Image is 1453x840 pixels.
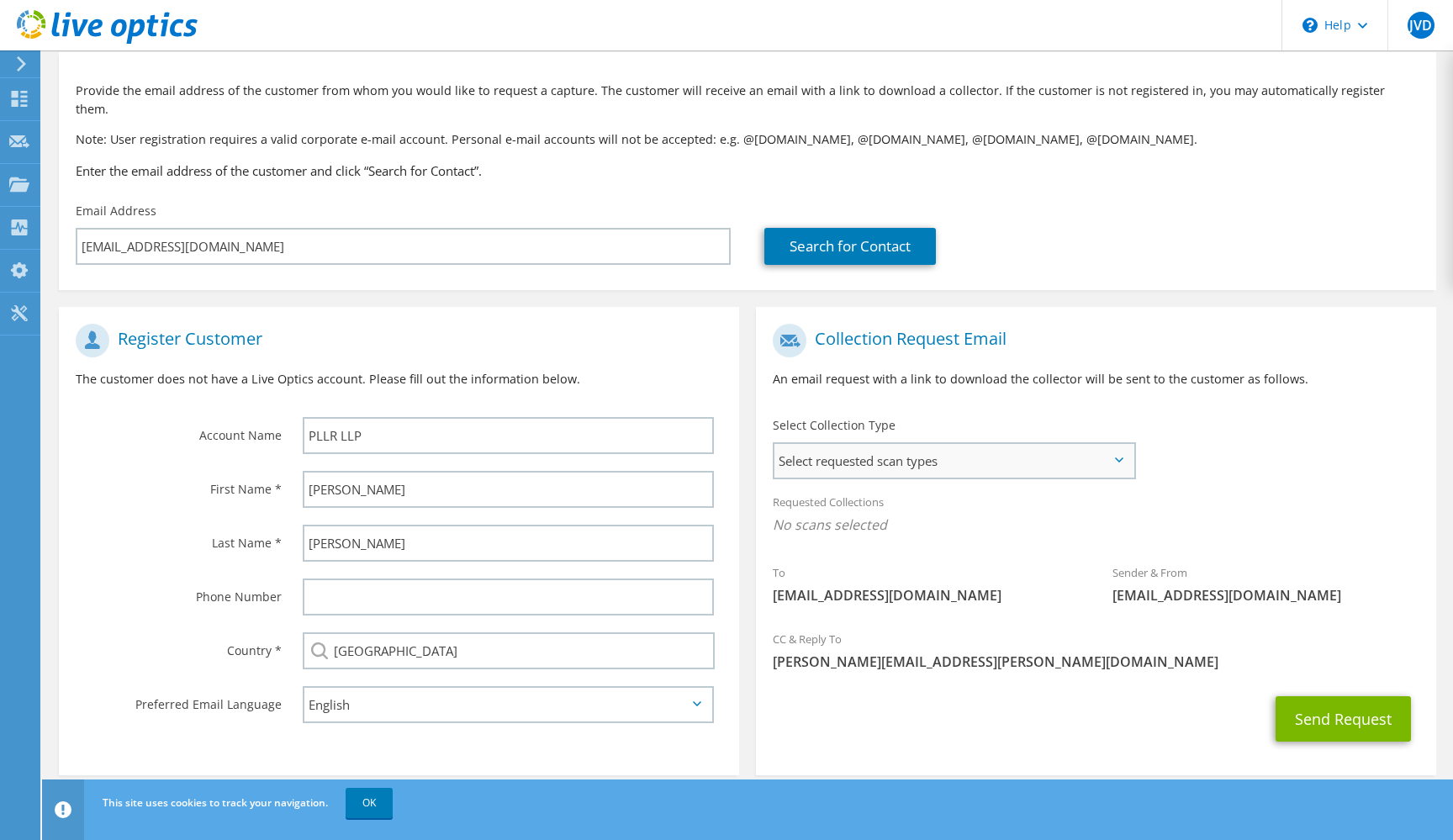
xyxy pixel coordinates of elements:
[774,444,1134,478] span: Select requested scan types
[76,130,1419,149] p: Note: User registration requires a valid corporate e-mail account. Personal e-mail accounts will ...
[773,324,1411,357] h1: Collection Request Email
[76,525,282,552] label: Last Name *
[346,788,393,818] a: OK
[1408,12,1435,39] span: JVD
[1302,18,1318,33] svg: \n
[76,686,282,713] label: Preferred Email Language
[76,471,282,498] label: First Name *
[76,203,156,219] label: Email Address
[76,161,1419,180] h3: Enter the email address of the customer and click “Search for Contact”.
[76,82,1419,119] p: Provide the email address of the customer from whom you would like to request a capture. The cust...
[76,324,714,357] h1: Register Customer
[756,555,1096,613] div: To
[773,586,1079,605] span: [EMAIL_ADDRESS][DOMAIN_NAME]
[76,632,282,659] label: Country *
[773,370,1419,388] p: An email request with a link to download the collector will be sent to the customer as follows.
[756,484,1436,547] div: Requested Collections
[76,417,282,444] label: Account Name
[773,417,896,434] label: Select Collection Type
[76,370,722,388] p: The customer does not have a Live Optics account. Please fill out the information below.
[773,652,1419,671] span: [PERSON_NAME][EMAIL_ADDRESS][PERSON_NAME][DOMAIN_NAME]
[1096,555,1435,613] div: Sender & From
[756,621,1436,679] div: CC & Reply To
[764,228,936,265] a: Search for Contact
[103,795,328,810] span: This site uses cookies to track your navigation.
[1276,696,1411,742] button: Send Request
[1112,586,1419,605] span: [EMAIL_ADDRESS][DOMAIN_NAME]
[76,578,282,605] label: Phone Number
[773,515,1419,534] span: No scans selected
